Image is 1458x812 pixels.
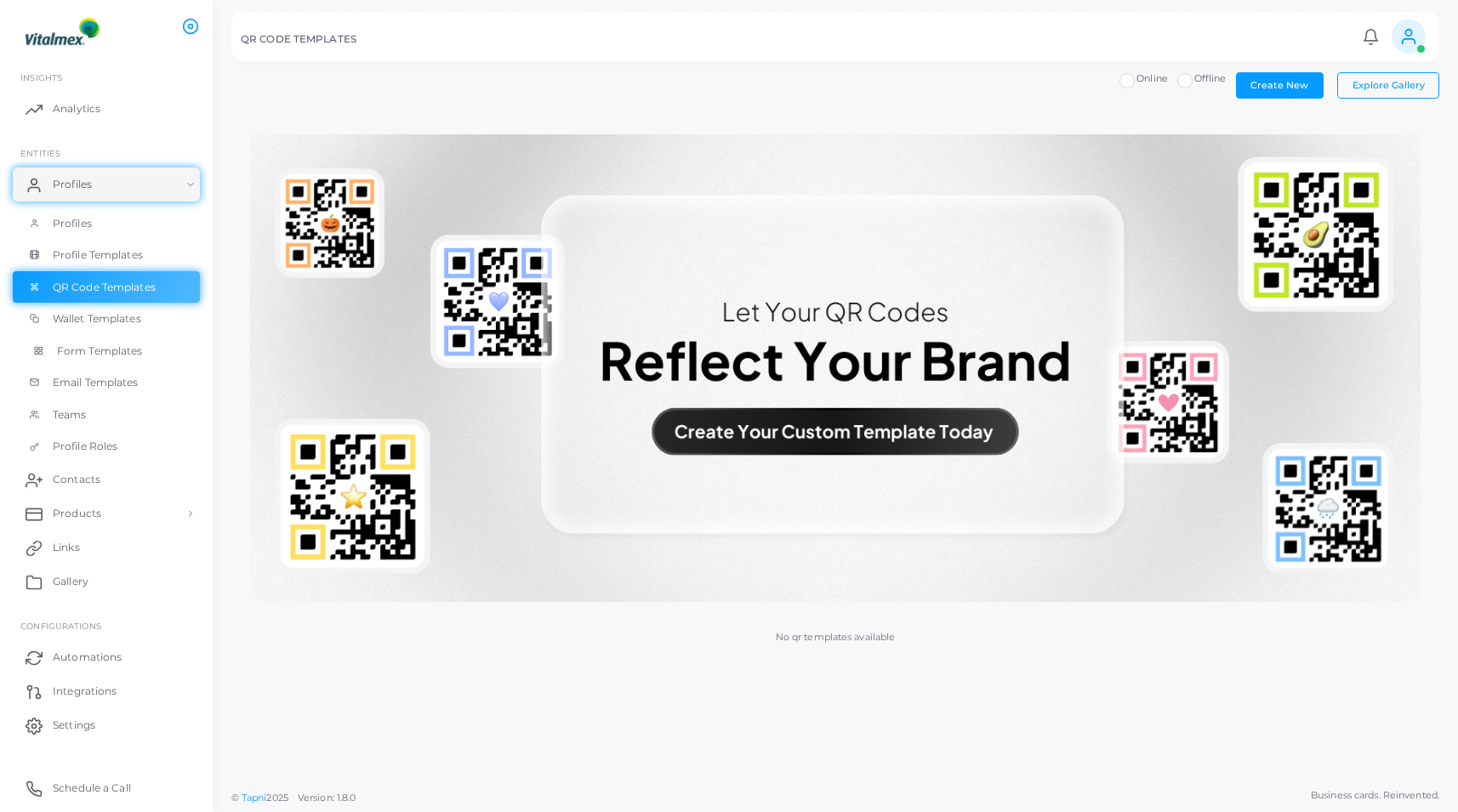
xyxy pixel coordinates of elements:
[13,366,200,399] a: Email Templates
[20,621,101,631] span: Configurations
[53,375,139,390] span: Email Templates
[250,134,1421,602] img: No qr templates
[231,791,356,805] span: ©
[1311,788,1439,803] span: Business cards. Reinvented.
[13,207,200,240] a: Profiles
[13,674,200,708] a: Integrations
[53,101,100,116] span: Analytics
[53,439,117,454] span: Profile Roles
[13,168,200,202] a: Profiles
[53,574,88,589] span: Gallery
[266,791,288,805] span: 2025
[13,640,200,674] a: Automations
[13,335,200,367] a: Form Templates
[13,771,200,805] a: Schedule a Call
[1136,72,1168,84] span: Online
[53,781,131,796] span: Schedule a Call
[13,531,200,565] a: Links
[1236,72,1324,98] button: Create New
[13,303,200,335] a: Wallet Templates
[13,239,200,271] a: Profile Templates
[242,792,267,803] a: Tapni
[53,718,95,733] span: Settings
[298,792,356,803] span: Version: 1.8.0
[53,216,92,231] span: Profiles
[57,344,143,359] span: Form Templates
[53,540,80,555] span: Links
[53,472,100,487] span: Contacts
[53,177,92,192] span: Profiles
[53,247,143,263] span: Profile Templates
[13,430,200,463] a: Profile Roles
[13,565,200,599] a: Gallery
[53,650,122,665] span: Automations
[53,280,156,295] span: QR Code Templates
[53,311,141,327] span: Wallet Templates
[13,271,200,304] a: QR Code Templates
[20,72,62,82] span: INSIGHTS
[1250,79,1308,91] span: Create New
[776,630,896,644] p: No qr templates available
[13,463,200,497] a: Contacts
[53,684,117,699] span: Integrations
[13,497,200,531] a: Products
[13,708,200,742] a: Settings
[53,407,87,423] span: Teams
[1337,72,1439,98] button: Explore Gallery
[1194,72,1227,84] span: Offline
[1353,79,1425,91] span: Explore Gallery
[13,399,200,431] a: Teams
[241,33,356,45] h5: QR CODE TEMPLATES
[13,92,200,126] a: Analytics
[20,148,60,158] span: ENTITIES
[15,16,110,48] img: logo
[53,506,101,521] span: Products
